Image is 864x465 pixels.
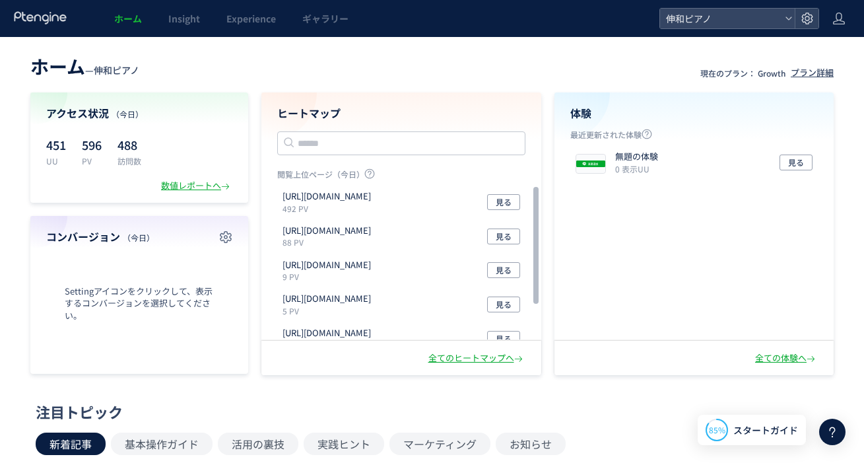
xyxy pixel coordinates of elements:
[114,12,142,25] span: ホーム
[46,106,232,121] h4: アクセス状況
[733,423,798,437] span: スタートガイド
[496,194,512,210] span: 見る
[282,327,371,340] p: http://shinwa-piano.jp/lp
[117,155,141,166] p: 訪問数
[82,134,102,155] p: 596
[282,305,376,316] p: 5 PV
[496,262,512,278] span: 見る
[282,225,371,237] p: https://shinwa-piano.jp/lp2
[36,402,822,422] div: 注目トピック
[788,155,804,170] span: 見る
[576,155,605,173] img: b6ab8c48b3a9c97eb8c65731af6b62821754552952658.png
[496,331,512,347] span: 見る
[282,293,371,305] p: https://shinwa-piano.jp/lp/lp-confirm
[791,67,834,79] div: プラン詳細
[46,155,66,166] p: UU
[302,12,349,25] span: ギャラリー
[662,9,780,28] span: 伸和ピアノ
[112,108,143,120] span: （今日）
[46,229,232,244] h4: コンバージョン
[30,53,85,79] span: ホーム
[277,106,525,121] h4: ヒートマップ
[94,63,139,77] span: 伸和ピアノ
[487,297,520,312] button: 見る
[46,285,232,322] span: Settingアイコンをクリックして、表示するコンバージョンを選択してください。
[282,271,376,282] p: 9 PV
[282,259,371,271] p: https://shinwa-piano.jp/lp/lp-thanks
[487,229,520,244] button: 見る
[700,67,785,79] p: 現在のプラン： Growth
[82,155,102,166] p: PV
[168,12,200,25] span: Insight
[111,433,213,455] button: 基本操作ガイド
[487,331,520,347] button: 見る
[428,352,525,365] div: 全てのヒートマップへ
[389,433,490,455] button: マーケティング
[161,180,232,192] div: 数値レポートへ
[304,433,384,455] button: 実践ヒント
[496,297,512,312] span: 見る
[496,433,566,455] button: お知らせ
[282,236,376,248] p: 88 PV
[615,151,658,163] p: 無題の体験
[487,262,520,278] button: 見る
[277,168,525,185] p: 閲覧上位ページ（今日）
[218,433,298,455] button: 活用の裏技
[780,155,813,170] button: 見る
[570,129,818,145] p: 最近更新された体験
[123,232,154,243] span: （今日）
[117,134,141,155] p: 488
[570,106,818,121] h4: 体験
[709,424,725,435] span: 85%
[615,163,649,174] i: 0 表示UU
[36,433,106,455] button: 新着記事
[226,12,276,25] span: Experience
[30,53,139,79] div: —
[282,203,376,214] p: 492 PV
[487,194,520,210] button: 見る
[755,352,818,365] div: 全ての体験へ
[282,340,376,351] p: 1 PV
[46,134,66,155] p: 451
[282,190,371,203] p: https://shinwa-piano.jp/lp
[496,229,512,244] span: 見る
